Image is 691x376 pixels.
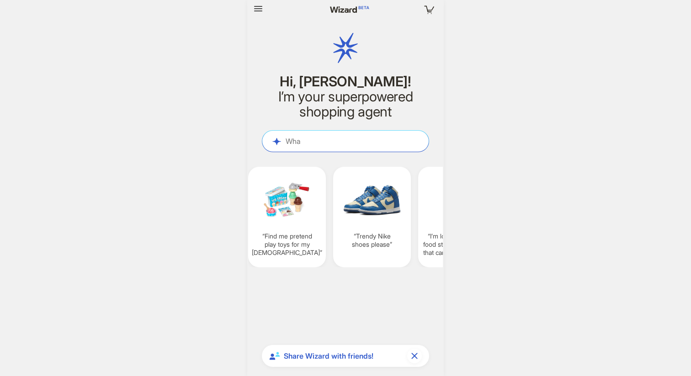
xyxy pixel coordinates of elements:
[262,345,429,367] div: Share Wizard with friends!
[422,172,492,225] img: I'm%20looking%20for%20glass%20food%20storage%20containers%20that%20can%20go%20in%20the%20oven-8aa...
[248,167,326,267] div: Find me pretend play toys for my [DEMOGRAPHIC_DATA]
[252,172,322,225] img: Find%20me%20pretend%20play%20toys%20for%20my%203yr%20old-5ad6069d.png
[422,232,492,257] q: I’m looking for glass food storage containers that can go in the oven
[284,351,404,361] span: Share Wizard with friends!
[337,172,407,225] img: Trendy%20Nike%20shoes%20please-499f93c8.png
[262,74,429,89] h1: Hi, [PERSON_NAME]!
[337,232,407,249] q: Trendy Nike shoes please
[418,167,496,267] div: I’m looking for glass food storage containers that can go in the oven
[333,167,411,267] div: Trendy Nike shoes please
[252,232,322,257] q: Find me pretend play toys for my [DEMOGRAPHIC_DATA]
[262,89,429,119] h2: I’m your superpowered shopping agent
